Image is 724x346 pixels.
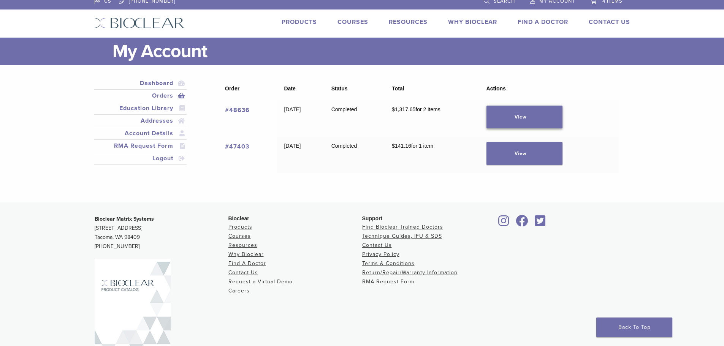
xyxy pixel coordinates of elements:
a: Education Library [96,104,185,113]
a: View order number 47403 [225,143,249,150]
a: View order 47403 [486,142,562,165]
span: Date [284,85,295,92]
span: Actions [486,85,506,92]
span: 141.16 [392,143,411,149]
a: Products [228,224,252,230]
span: 1,317.65 [392,106,415,112]
td: for 2 items [384,100,478,137]
strong: Bioclear Matrix Systems [95,216,154,222]
span: Order [225,85,239,92]
span: Status [331,85,348,92]
span: Bioclear [228,215,249,221]
a: RMA Request Form [362,278,414,285]
h1: My Account [112,38,630,65]
a: Products [282,18,317,26]
a: RMA Request Form [96,141,185,150]
a: Back To Top [596,318,672,337]
a: View order number 48636 [225,106,250,114]
td: Completed [324,137,384,173]
a: Careers [228,288,250,294]
time: [DATE] [284,106,301,112]
span: $ [392,143,395,149]
a: Find Bioclear Trained Doctors [362,224,443,230]
a: Technique Guides, IFU & SDS [362,233,442,239]
span: Total [392,85,404,92]
a: Find A Doctor [228,260,266,267]
a: Bioclear [532,220,548,227]
a: Contact Us [589,18,630,26]
a: Bioclear [513,220,531,227]
a: Why Bioclear [448,18,497,26]
a: Request a Virtual Demo [228,278,293,285]
a: Terms & Conditions [362,260,415,267]
a: Dashboard [96,79,185,88]
img: Bioclear [94,17,184,28]
a: Bioclear [496,220,512,227]
nav: Account pages [94,77,187,174]
a: Courses [228,233,251,239]
a: Orders [96,91,185,100]
a: Resources [228,242,257,248]
a: Find A Doctor [518,18,568,26]
a: Courses [337,18,368,26]
td: for 1 item [384,137,478,173]
a: View order 48636 [486,106,562,128]
a: Account Details [96,129,185,138]
a: Resources [389,18,428,26]
time: [DATE] [284,143,301,149]
a: Return/Repair/Warranty Information [362,269,458,276]
a: Contact Us [228,269,258,276]
a: Logout [96,154,185,163]
span: Support [362,215,383,221]
a: Why Bioclear [228,251,264,258]
p: [STREET_ADDRESS] Tacoma, WA 98409 [PHONE_NUMBER] [95,215,228,251]
span: $ [392,106,395,112]
a: Addresses [96,116,185,125]
a: Contact Us [362,242,392,248]
a: Privacy Policy [362,251,399,258]
td: Completed [324,100,384,137]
